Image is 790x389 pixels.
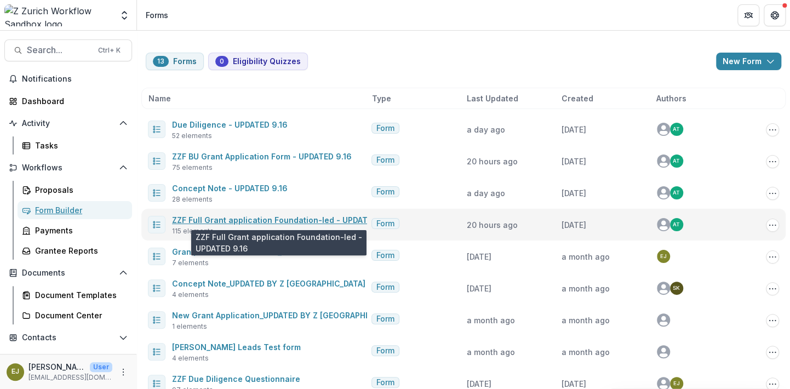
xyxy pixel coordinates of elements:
div: Dashboard [22,95,123,107]
div: Emelie Jutblad [12,368,19,375]
div: Proposals [35,184,123,196]
span: [DATE] [467,284,491,293]
span: Name [148,93,171,104]
button: Options [766,155,779,168]
span: a day ago [467,188,505,198]
span: Form [376,156,394,165]
div: Form Builder [35,204,123,216]
button: Open Contacts [4,329,132,346]
a: ZZF Due Diligence Questionnaire [172,374,300,384]
a: Document Center [18,306,132,324]
span: Form [376,124,394,133]
span: a day ago [467,125,505,134]
svg: avatar [657,313,670,327]
button: Open Workflows [4,159,132,176]
span: 4 elements [172,353,209,363]
svg: avatar [657,186,670,199]
a: Payments [18,221,132,239]
span: [DATE] [562,379,586,388]
button: Options [766,346,779,359]
div: Ctrl + K [96,44,123,56]
span: Form [376,219,394,228]
a: Proposals [18,181,132,199]
span: Form [376,187,394,197]
span: a month ago [562,316,610,325]
button: Notifications [4,70,132,88]
div: Payments [35,225,123,236]
div: Anna Test [673,158,680,164]
span: a month ago [562,252,610,261]
span: [DATE] [467,379,491,388]
span: Form [376,251,394,260]
button: Partners [737,4,759,26]
div: Sofyen Khalfaoui [673,285,680,291]
svg: avatar [657,218,670,231]
button: Options [766,219,779,232]
span: 52 elements [172,131,212,141]
a: ZZF Full Grant application Foundation-led - UPDATED 9.16 [172,215,396,225]
span: 28 elements [172,195,213,204]
a: Grantee Reports [18,242,132,260]
svg: avatar [657,155,670,168]
span: Authors [656,93,686,104]
span: a month ago [467,316,515,325]
span: 4 elements [172,290,209,300]
span: [DATE] [562,157,586,166]
span: 115 elements [172,226,214,236]
span: Form [376,314,394,324]
span: 0 [220,58,224,65]
span: a month ago [562,347,610,357]
nav: breadcrumb [141,7,173,23]
span: 75 elements [172,163,213,173]
div: Forms [146,9,168,21]
span: 13 [157,58,164,65]
button: Options [766,187,779,200]
span: Form [376,378,394,387]
span: 20 hours ago [467,220,518,230]
p: [PERSON_NAME] [28,361,85,373]
span: Contacts [22,333,115,342]
span: 1 elements [172,322,207,331]
svg: avatar [657,123,670,136]
a: Concept Note_UPDATED BY Z [GEOGRAPHIC_DATA] [172,279,365,288]
a: Form Builder [18,201,132,219]
button: New Form [716,53,781,70]
button: More [117,365,130,379]
a: ZZF BU Grant Application Form - UPDATED 9.16 [172,152,352,161]
svg: avatar [657,345,670,358]
div: Anna Test [673,222,680,227]
a: Tasks [18,136,132,155]
button: Options [766,314,779,327]
span: Search... [27,45,91,55]
span: Type [372,93,391,104]
span: [DATE] [562,125,586,134]
div: Document Templates [35,289,123,301]
div: Emelie Jutblad [660,254,667,259]
div: Grantee Reports [35,245,123,256]
span: Form [376,346,394,356]
a: Grant/contract amendment_FINAL [172,247,304,256]
a: Dashboard [4,92,132,110]
button: Get Help [764,4,786,26]
a: Document Templates [18,286,132,304]
button: Options [766,282,779,295]
span: Last Updated [467,93,518,104]
button: Options [766,123,779,136]
div: Emelie Jutblad [673,381,680,386]
span: Documents [22,268,115,278]
span: [DATE] [562,188,586,198]
a: Due Diligence - UPDATED 9.16 [172,120,288,129]
span: [DATE] [562,220,586,230]
button: Open Documents [4,264,132,282]
button: Open entity switcher [117,4,132,26]
button: Search... [4,39,132,61]
p: User [90,362,112,372]
span: a month ago [467,347,515,357]
a: [PERSON_NAME] Leads Test form [172,342,301,352]
span: a month ago [562,284,610,293]
svg: avatar [657,282,670,295]
div: Document Center [35,310,123,321]
button: Eligibility Quizzes [208,53,308,70]
span: Workflows [22,163,115,173]
p: [EMAIL_ADDRESS][DOMAIN_NAME] [28,373,112,382]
